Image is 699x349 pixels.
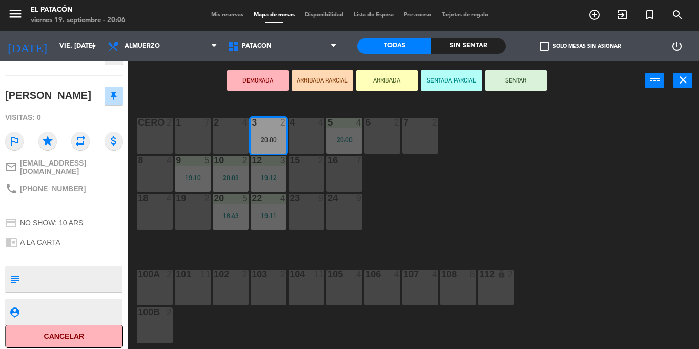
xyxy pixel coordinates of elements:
div: 108 [441,270,442,279]
i: arrow_drop_down [88,40,100,52]
div: 4 [280,194,286,203]
div: 4 [167,194,173,203]
button: SENTADA PARCIAL [421,70,482,91]
i: turned_in_not [644,9,656,21]
div: 2 [432,118,438,127]
i: mail_outline [5,161,17,173]
button: power_input [645,73,664,88]
div: 20:00 [251,136,286,143]
div: 20:00 [326,136,362,143]
div: 20:03 [213,174,249,181]
span: A LA CARTA [20,238,60,247]
div: 7 [403,118,404,127]
button: ARRIBADA PARCIAL [292,70,353,91]
a: mail_outline[EMAIL_ADDRESS][DOMAIN_NAME] [5,159,123,175]
div: 4 [394,270,400,279]
div: 11 [200,270,211,279]
div: 4 [356,118,362,127]
label: Solo mesas sin asignar [540,42,621,51]
div: Visitas: 0 [5,109,123,127]
i: add_circle_outline [588,9,601,21]
div: 2 [167,270,173,279]
span: Tarjetas de regalo [437,12,494,18]
div: 19:11 [251,212,286,219]
div: 6 [365,118,366,127]
div: 4 [242,118,249,127]
div: 4 [356,270,362,279]
div: 18:43 [213,212,249,219]
button: ARRIBADA [356,70,418,91]
div: viernes 19. septiembre - 20:06 [31,15,126,26]
div: 19:12 [251,174,286,181]
div: Todas [357,38,431,54]
div: 2 [394,118,400,127]
span: Disponibilidad [300,12,348,18]
div: 2 [242,270,249,279]
button: close [673,73,692,88]
button: Cancelar [5,325,123,348]
span: Mapa de mesas [249,12,300,18]
div: 2 [318,156,324,165]
div: 112 [479,270,480,279]
i: menu [8,6,23,22]
div: 5 [204,156,211,165]
span: [EMAIL_ADDRESS][DOMAIN_NAME] [20,159,123,175]
i: phone [5,182,17,195]
span: [PHONE_NUMBER] [20,184,86,193]
button: SENTAR [485,70,547,91]
span: Almuerzo [125,43,160,50]
div: 5 [242,194,249,203]
i: power_input [649,74,661,86]
i: outlined_flag [5,132,24,150]
div: 2 [167,307,173,317]
span: NO SHOW: 10 ARS [20,219,83,227]
div: 105 [327,270,328,279]
div: 16 [327,156,328,165]
div: Sin sentar [431,38,506,54]
i: attach_money [105,132,123,150]
span: check_box_outline_blank [540,42,549,51]
i: exit_to_app [616,9,628,21]
div: 106 [365,270,366,279]
i: credit_card [5,217,17,229]
div: 2 [280,118,286,127]
span: Lista de Espera [348,12,399,18]
div: 9 [356,194,362,203]
i: close [677,74,689,86]
div: 4 [432,270,438,279]
div: 7 [356,156,362,165]
div: 2 [280,270,286,279]
i: search [671,9,684,21]
div: 2 [242,156,249,165]
div: 3 [280,156,286,165]
div: [PERSON_NAME] [5,87,91,104]
span: Pre-acceso [399,12,437,18]
div: El Patacón [31,5,126,15]
div: 8 [470,270,476,279]
div: 4 [167,156,173,165]
span: Mis reservas [206,12,249,18]
i: chrome_reader_mode [5,236,17,249]
div: 2 [508,270,514,279]
button: DEMORADA [227,70,289,91]
div: 2 [167,118,173,127]
button: menu [8,6,23,25]
i: star [38,132,57,150]
div: 9 [318,194,324,203]
i: subject [9,274,20,285]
